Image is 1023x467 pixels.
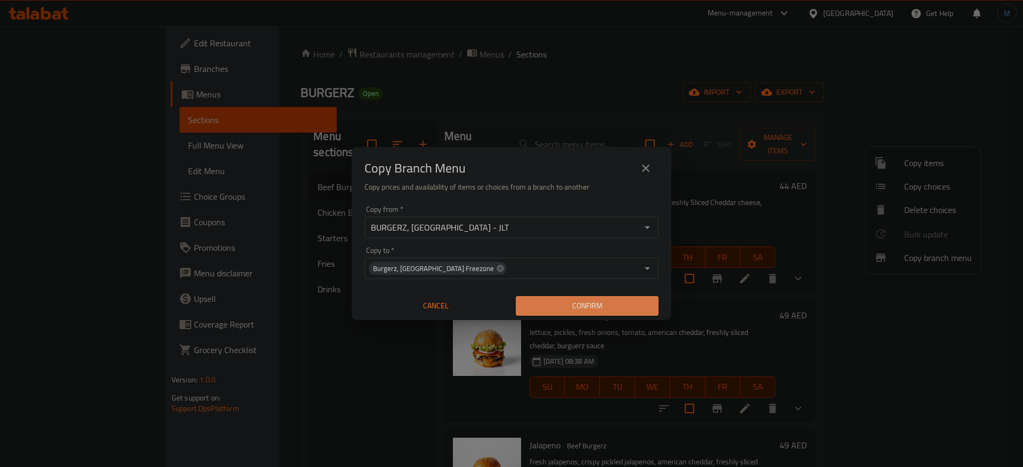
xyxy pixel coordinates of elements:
span: Cancel [369,299,503,313]
h2: Copy Branch Menu [364,160,466,177]
button: Cancel [364,296,507,316]
button: close [633,155,659,181]
h6: Copy prices and availability of items or choices from a branch to another [364,181,659,193]
button: Open [640,261,655,276]
button: Confirm [516,296,659,316]
span: Burgerz, [GEOGRAPHIC_DATA] Freezone [369,264,498,274]
button: Open [640,220,655,235]
div: Burgerz, [GEOGRAPHIC_DATA] Freezone [369,262,507,275]
span: Confirm [524,299,650,313]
